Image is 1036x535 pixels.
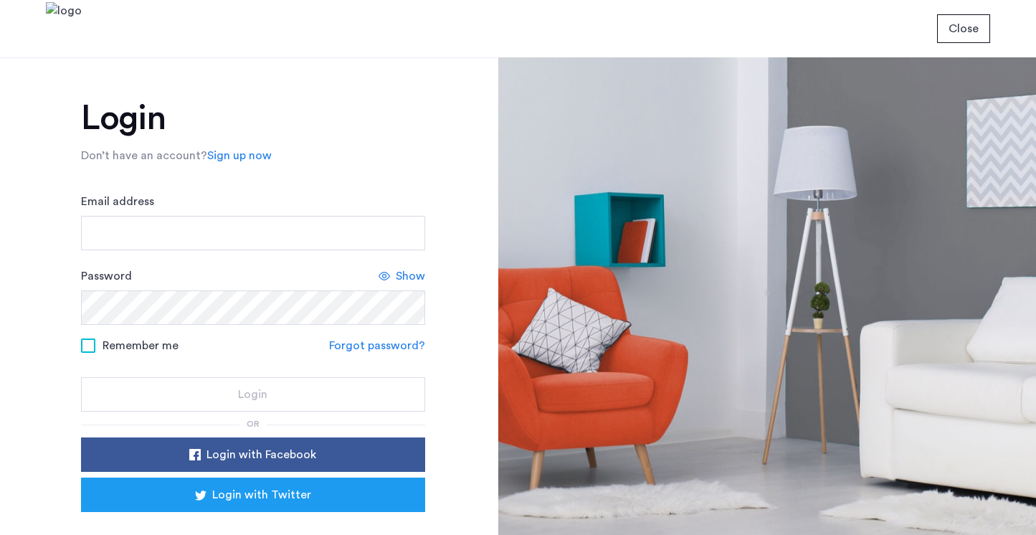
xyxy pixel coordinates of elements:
[949,20,979,37] span: Close
[206,446,316,463] span: Login with Facebook
[238,386,267,403] span: Login
[81,150,207,161] span: Don’t have an account?
[103,337,179,354] span: Remember me
[207,147,272,164] a: Sign up now
[396,267,425,285] span: Show
[329,337,425,354] a: Forgot password?
[937,14,990,43] button: button
[81,437,425,472] button: button
[81,193,154,210] label: Email address
[247,420,260,428] span: or
[81,267,132,285] label: Password
[46,2,82,56] img: logo
[81,377,425,412] button: button
[81,101,425,136] h1: Login
[81,478,425,512] button: button
[212,486,311,503] span: Login with Twitter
